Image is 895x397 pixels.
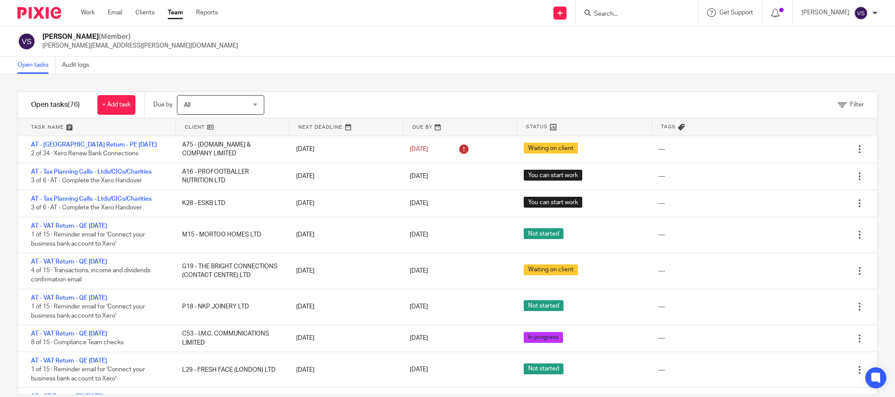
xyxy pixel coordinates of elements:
[524,300,563,311] span: Not started
[173,298,287,315] div: P18 - NKP JOINERY LTD
[173,258,287,284] div: G19 - THE BRIGHT CONNECTIONS (CONTACT CENTRE) LTD
[31,151,138,157] span: 2 of 34 · Xero Renew Bank Connections
[287,168,401,185] div: [DATE]
[658,172,665,181] div: ---
[410,335,428,341] span: [DATE]
[31,196,152,202] a: AT - Tax Planning Calls - Ltds/CICs/Charities
[17,32,36,51] img: svg%3E
[31,178,142,184] span: 3 of 6 · AT - Complete the Xero Handover
[658,302,665,311] div: ---
[31,205,142,211] span: 3 of 6 · AT - Complete the Xero Handover
[410,200,428,206] span: [DATE]
[196,8,218,17] a: Reports
[287,195,401,212] div: [DATE]
[410,173,428,179] span: [DATE]
[658,267,665,275] div: ---
[173,136,287,163] div: A75 - [DOMAIN_NAME] & COMPANY LIMITED
[524,264,578,275] span: Waiting on client
[17,57,55,74] a: Open tasks
[31,259,107,265] a: AT - VAT Return - QE [DATE]
[410,146,428,152] span: [DATE]
[719,10,753,16] span: Get Support
[802,8,850,17] p: [PERSON_NAME]
[31,367,145,382] span: 1 of 15 · Reminder email for 'Connect your business bank account to Xero'
[524,170,582,181] span: You can start work
[410,268,428,274] span: [DATE]
[524,143,578,154] span: Waiting on client
[850,102,864,108] span: Filter
[658,334,665,342] div: ---
[184,102,190,108] span: All
[99,33,131,40] span: (Member)
[31,304,145,319] span: 1 of 15 · Reminder email for 'Connect your business bank account to Xero'
[42,41,238,50] p: [PERSON_NAME][EMAIL_ADDRESS][PERSON_NAME][DOMAIN_NAME]
[287,361,401,379] div: [DATE]
[173,195,287,212] div: K28 - ESKB LTD
[31,331,107,337] a: AT - VAT Return - QE [DATE]
[31,169,152,175] a: AT - Tax Planning Calls - Ltds/CICs/Charities
[410,367,428,373] span: [DATE]
[287,329,401,347] div: [DATE]
[42,32,238,41] h2: [PERSON_NAME]
[68,101,80,108] span: (76)
[287,298,401,315] div: [DATE]
[287,226,401,243] div: [DATE]
[31,340,124,346] span: 8 of 15 · Compliance Team checks
[173,226,287,243] div: M15 - MORTOO HOMES LTD
[81,8,95,17] a: Work
[287,262,401,280] div: [DATE]
[524,197,582,208] span: You can start work
[526,123,548,130] span: Status
[135,8,155,17] a: Clients
[524,332,563,343] span: In progress
[854,6,868,20] img: svg%3E
[31,295,107,301] a: AT - VAT Return - QE [DATE]
[97,95,135,115] a: + Add task
[108,8,122,17] a: Email
[31,223,107,229] a: AT - VAT Return - QE [DATE]
[173,325,287,352] div: C53 - I.M.C. COMMUNICATIONS LIMITED
[661,123,676,130] span: Tags
[173,163,287,190] div: A16 - PROFOOTBALLER NUTRITION LTD
[287,140,401,158] div: [DATE]
[62,57,96,74] a: Audit logs
[173,361,287,379] div: L29 - FRESH FACE (LONDON) LTD
[524,228,563,239] span: Not started
[524,363,563,374] span: Not started
[658,145,665,154] div: ---
[658,230,665,239] div: ---
[31,232,145,247] span: 1 of 15 · Reminder email for 'Connect your business bank account to Xero'
[31,268,150,283] span: 4 of 15 · Transactions, income and dividends confirmation email
[31,142,157,148] a: AT - [GEOGRAPHIC_DATA] Return - PE [DATE]
[168,8,183,17] a: Team
[658,366,665,374] div: ---
[410,304,428,310] span: [DATE]
[658,199,665,208] div: ---
[31,358,107,364] a: AT - VAT Return - QE [DATE]
[593,10,672,18] input: Search
[31,100,80,110] h1: Open tasks
[17,7,61,19] img: Pixie
[410,232,428,238] span: [DATE]
[153,100,173,109] p: Due by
